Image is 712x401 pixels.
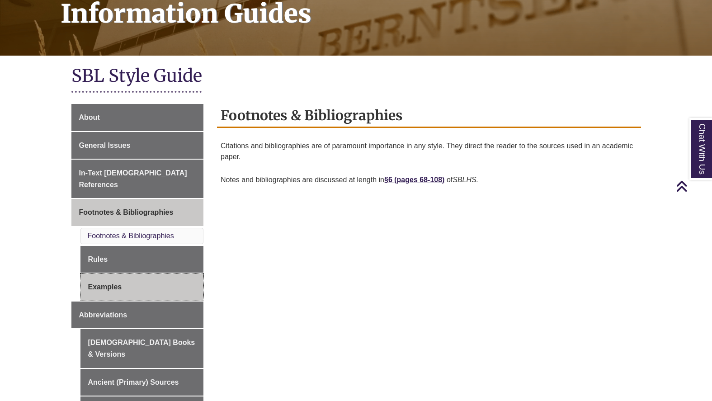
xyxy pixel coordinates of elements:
[71,132,204,159] a: General Issues
[384,176,392,184] strong: §6
[80,246,204,273] a: Rules
[88,232,174,240] a: Footnotes & Bibliographies
[71,104,204,131] a: About
[79,113,100,121] span: About
[676,180,710,192] a: Back to Top
[80,274,204,301] a: Examples
[71,160,204,198] a: In-Text [DEMOGRAPHIC_DATA] References
[79,208,174,216] span: Footnotes & Bibliographies
[71,302,204,329] a: Abbreviations
[384,176,394,184] a: §6
[221,137,637,166] p: Citations and bibliographies are of paramount importance in any style. They direct the reader to ...
[447,176,453,184] span: of
[453,176,478,184] em: SBLHS.
[71,199,204,226] a: Footnotes & Bibliographies
[79,311,127,319] span: Abbreviations
[217,104,641,128] h2: Footnotes & Bibliographies
[71,65,641,89] h1: SBL Style Guide
[80,369,204,396] a: Ancient (Primary) Sources
[80,329,204,368] a: [DEMOGRAPHIC_DATA] Books & Versions
[79,169,187,189] span: In-Text [DEMOGRAPHIC_DATA] References
[221,176,394,184] span: Notes and bibliographies are discussed at length in
[397,176,445,184] a: pages 68-108)
[394,176,396,184] a: (
[79,142,131,149] span: General Issues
